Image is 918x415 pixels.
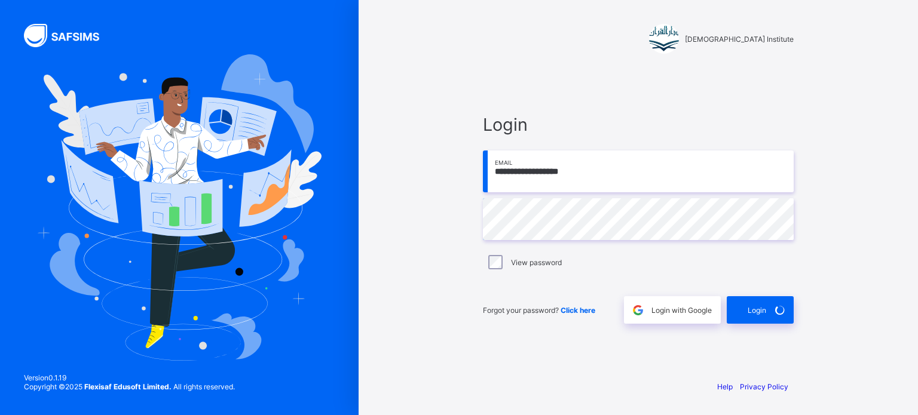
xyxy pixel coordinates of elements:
[631,303,645,317] img: google.396cfc9801f0270233282035f929180a.svg
[651,306,712,315] span: Login with Google
[24,24,114,47] img: SAFSIMS Logo
[24,382,235,391] span: Copyright © 2025 All rights reserved.
[37,54,322,360] img: Hero Image
[24,373,235,382] span: Version 0.1.19
[561,306,595,315] a: Click here
[685,35,794,44] span: [DEMOGRAPHIC_DATA] Institute
[483,114,794,135] span: Login
[717,382,733,391] a: Help
[483,306,595,315] span: Forgot your password?
[84,382,172,391] strong: Flexisaf Edusoft Limited.
[748,306,766,315] span: Login
[740,382,788,391] a: Privacy Policy
[511,258,562,267] label: View password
